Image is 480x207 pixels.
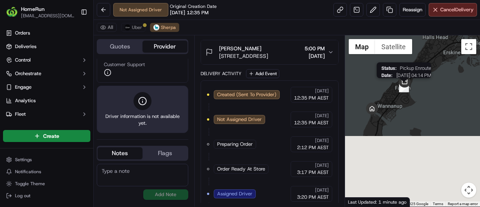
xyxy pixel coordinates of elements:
span: [DATE] [315,113,329,119]
button: Quotes [97,41,142,53]
span: Preparing Order [217,141,253,148]
span: Cancel Delivery [440,6,474,13]
button: HomeRun [21,5,45,13]
span: Orchestrate [15,70,41,77]
span: 12:35 PM AEST [294,95,329,101]
button: Settings [3,154,90,165]
button: [PERSON_NAME][STREET_ADDRESS]5:00 PM[DATE] [201,40,338,64]
button: Toggle fullscreen view [461,39,476,54]
a: Terms (opens in new tab) [433,202,443,206]
button: Sherpa [150,23,179,32]
span: Customer Support [104,61,145,68]
a: Analytics [3,95,90,107]
button: [EMAIL_ADDRESS][DOMAIN_NAME] [21,13,75,19]
button: Uber [121,23,145,32]
button: Notes [97,147,142,159]
button: Add Event [246,69,279,78]
span: 12:35 PM AEST [294,119,329,126]
img: uber-new-logo.jpeg [124,24,130,30]
span: [DATE] [315,137,329,144]
span: Reassign [403,6,422,13]
span: Created (Sent To Provider) [217,91,276,98]
button: All [97,23,117,32]
div: Last Updated: 1 minute ago [345,197,410,207]
span: [DATE] [315,162,329,168]
span: Control [15,57,31,63]
span: Uber [132,24,142,30]
span: Engage [15,84,31,91]
button: Flags [142,147,187,159]
span: Deliveries [15,43,36,50]
a: Deliveries [3,41,90,53]
button: Show street map [349,39,375,54]
button: Engage [3,81,90,93]
span: Order Ready At Store [217,166,265,172]
span: Pickup Enroute [399,65,431,71]
span: Fleet [15,111,26,118]
img: HomeRun [6,6,18,18]
button: Map camera controls [461,183,476,198]
img: sherpa_logo.png [153,24,159,30]
span: Assigned Driver [217,190,252,197]
span: Not Assigned Driver [217,116,262,123]
img: Google [347,197,372,207]
a: Orders [3,27,90,39]
button: Control [3,54,90,66]
span: [STREET_ADDRESS] [219,52,268,60]
span: Analytics [15,97,36,104]
button: Create [3,130,90,142]
span: Toggle Theme [15,181,45,187]
span: Date : [381,73,392,78]
span: 5:00 PM [304,45,325,52]
span: [PERSON_NAME] [219,45,261,52]
span: 3:17 PM AEST [297,169,329,176]
button: HomeRunHomeRun[EMAIL_ADDRESS][DOMAIN_NAME] [3,3,78,21]
button: Reassign [399,3,426,17]
span: [DATE] 12:35 PM [170,9,208,16]
span: Notifications [15,169,41,175]
div: Delivery Activity [201,71,241,77]
span: 3:20 PM AEST [297,194,329,201]
button: Fleet [3,108,90,120]
button: Show satellite imagery [375,39,412,54]
button: Log out [3,190,90,201]
span: Settings [15,157,32,163]
span: [DATE] [315,88,329,94]
span: Log out [15,193,30,199]
a: Open this area in Google Maps (opens a new window) [347,197,372,207]
span: Driver information is not available yet. [103,113,182,127]
span: Orders [15,30,30,36]
span: [DATE] [304,52,325,60]
span: Status : [381,65,396,71]
span: [DATE] 04:14 PM [395,73,431,78]
span: [DATE] [315,187,329,193]
button: Toggle Theme [3,178,90,189]
span: Original Creation Date [170,3,217,9]
button: CancelDelivery [429,3,477,17]
span: Create [43,132,59,140]
span: 2:12 PM AEST [297,144,329,151]
a: Report a map error [448,202,478,206]
button: Notifications [3,166,90,177]
button: Provider [142,41,187,53]
button: Orchestrate [3,68,90,80]
span: Sherpa [161,24,176,30]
